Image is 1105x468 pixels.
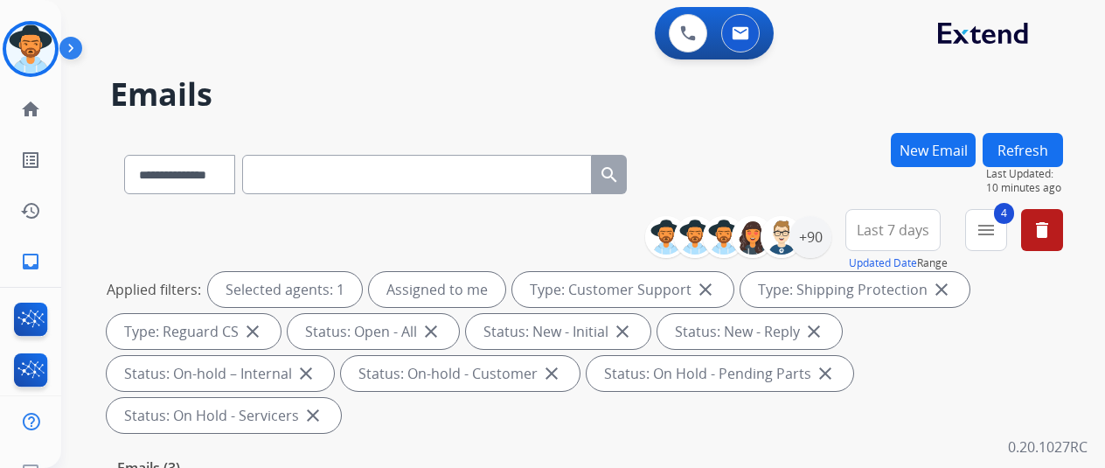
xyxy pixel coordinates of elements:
div: Status: New - Reply [657,314,842,349]
button: New Email [891,133,976,167]
div: Selected agents: 1 [208,272,362,307]
button: Updated Date [849,256,917,270]
mat-icon: inbox [20,251,41,272]
mat-icon: close [295,363,316,384]
mat-icon: history [20,200,41,221]
div: +90 [789,216,831,258]
mat-icon: search [599,164,620,185]
div: Assigned to me [369,272,505,307]
div: Status: On-hold - Customer [341,356,580,391]
mat-icon: close [612,321,633,342]
p: Applied filters: [107,279,201,300]
h2: Emails [110,77,1063,112]
div: Type: Shipping Protection [740,272,969,307]
p: 0.20.1027RC [1008,437,1088,458]
button: Refresh [983,133,1063,167]
span: Last Updated: [986,167,1063,181]
div: Status: On-hold – Internal [107,356,334,391]
mat-icon: menu [976,220,997,241]
mat-icon: close [541,363,562,384]
mat-icon: list_alt [20,150,41,171]
button: Last 7 days [845,209,941,251]
span: 10 minutes ago [986,181,1063,195]
div: Status: On Hold - Servicers [107,398,341,433]
div: Type: Reguard CS [107,314,281,349]
mat-icon: close [815,363,836,384]
button: 4 [965,209,1007,251]
img: avatar [6,24,55,73]
span: Last 7 days [857,227,929,234]
mat-icon: home [20,99,41,120]
mat-icon: close [302,405,323,426]
div: Status: On Hold - Pending Parts [587,356,853,391]
div: Type: Customer Support [512,272,733,307]
mat-icon: close [242,321,263,342]
div: Status: New - Initial [466,314,650,349]
mat-icon: close [803,321,824,342]
mat-icon: close [695,279,716,300]
span: Range [849,255,948,270]
span: 4 [994,203,1014,224]
mat-icon: delete [1032,220,1053,241]
div: Status: Open - All [288,314,459,349]
mat-icon: close [420,321,441,342]
mat-icon: close [931,279,952,300]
